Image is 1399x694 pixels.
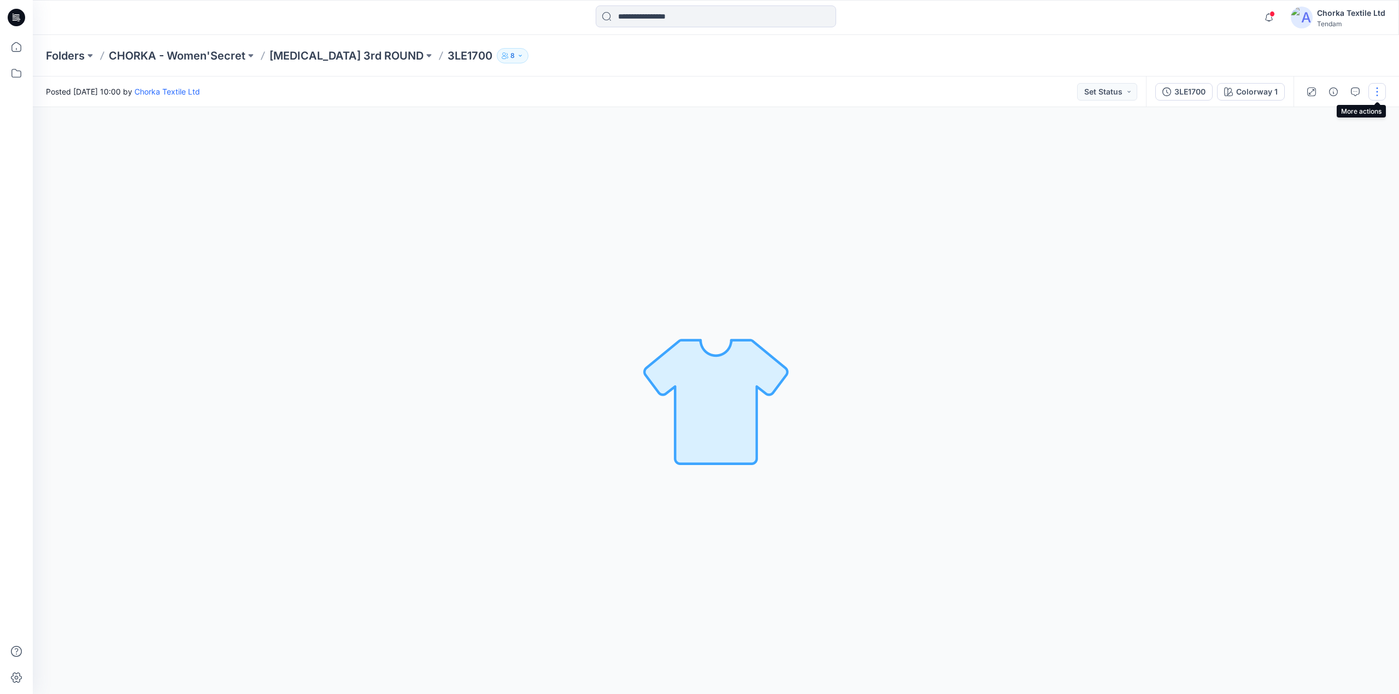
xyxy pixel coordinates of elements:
[1317,7,1385,20] div: Chorka Textile Ltd
[134,87,200,96] a: Chorka Textile Ltd
[109,48,245,63] a: CHORKA - Women'Secret
[1291,7,1313,28] img: avatar
[1217,83,1285,101] button: Colorway 1
[448,48,492,63] p: 3LE1700
[497,48,528,63] button: 8
[1174,86,1206,98] div: 3LE1700
[46,86,200,97] span: Posted [DATE] 10:00 by
[1317,20,1385,28] div: Tendam
[1236,86,1278,98] div: Colorway 1
[639,324,792,477] img: No Outline
[510,50,515,62] p: 8
[1155,83,1213,101] button: 3LE1700
[269,48,424,63] a: [MEDICAL_DATA] 3rd ROUND
[1325,83,1342,101] button: Details
[46,48,85,63] a: Folders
